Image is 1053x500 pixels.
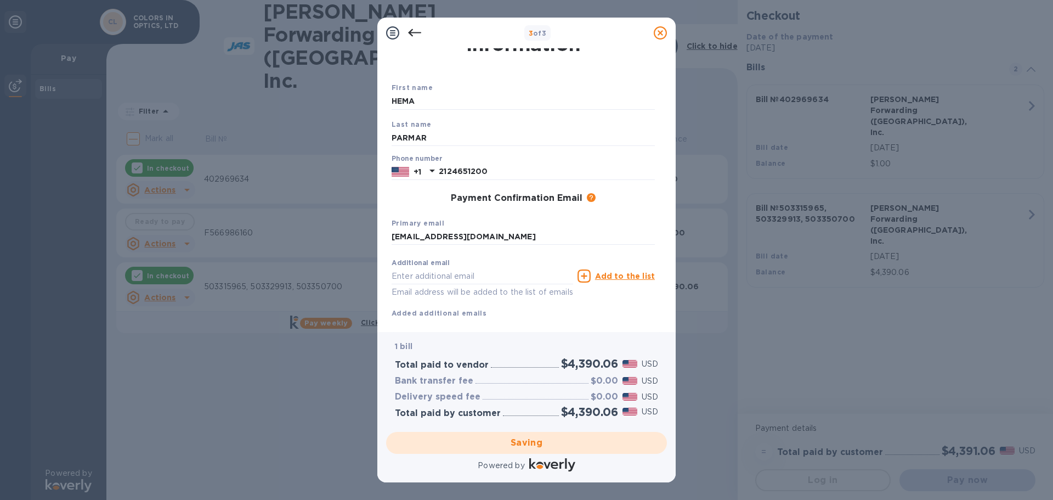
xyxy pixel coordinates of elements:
span: 3 [529,29,533,37]
img: USD [622,393,637,401]
img: USD [622,408,637,415]
p: USD [642,391,658,403]
h3: Total paid to vendor [395,360,489,370]
h3: Total paid by customer [395,408,501,419]
input: Enter additional email [392,268,573,284]
b: 1 bill [395,342,412,351]
p: USD [642,358,658,370]
h3: $0.00 [591,376,618,386]
p: Powered by [478,460,524,471]
input: Enter your last name [392,130,655,146]
p: +1 [414,166,421,177]
img: Logo [529,458,575,471]
input: Enter your primary name [392,229,655,245]
img: USD [622,360,637,368]
label: Additional email [392,260,450,267]
p: Email address will be added to the list of emails [392,286,573,299]
b: of 3 [529,29,547,37]
h2: $4,390.06 [561,405,618,419]
h3: $0.00 [591,392,618,402]
h3: Payment Confirmation Email [451,193,582,204]
label: Phone number [392,156,442,162]
b: First name [392,83,433,92]
img: USD [622,377,637,385]
img: US [392,166,409,178]
h2: $4,390.06 [561,357,618,370]
b: Primary email [392,219,444,227]
p: USD [642,406,658,418]
b: Added additional emails [392,309,486,317]
input: Enter your first name [392,93,655,110]
h1: Payment Contact Information [392,9,655,55]
h3: Bank transfer fee [395,376,473,386]
u: Add to the list [595,272,655,280]
b: Last name [392,120,432,128]
p: USD [642,375,658,387]
h3: Delivery speed fee [395,392,480,402]
input: Enter your phone number [439,164,655,180]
